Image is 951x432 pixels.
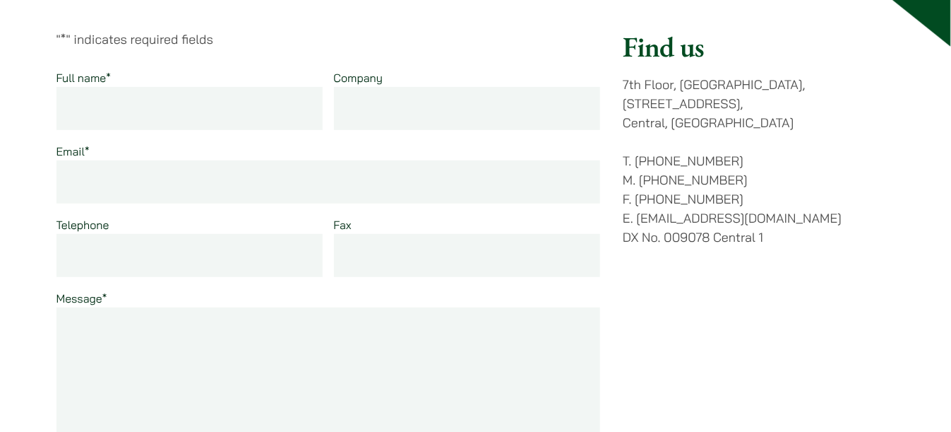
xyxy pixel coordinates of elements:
label: Message [56,291,107,305]
p: " " indicates required fields [56,30,601,49]
label: Fax [334,218,352,232]
h2: Find us [623,30,895,64]
label: Company [334,71,383,85]
label: Email [56,144,90,158]
label: Telephone [56,218,109,232]
p: T. [PHONE_NUMBER] M. [PHONE_NUMBER] F. [PHONE_NUMBER] E. [EMAIL_ADDRESS][DOMAIN_NAME] DX No. 0090... [623,151,895,247]
label: Full name [56,71,112,85]
p: 7th Floor, [GEOGRAPHIC_DATA], [STREET_ADDRESS], Central, [GEOGRAPHIC_DATA] [623,75,895,132]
